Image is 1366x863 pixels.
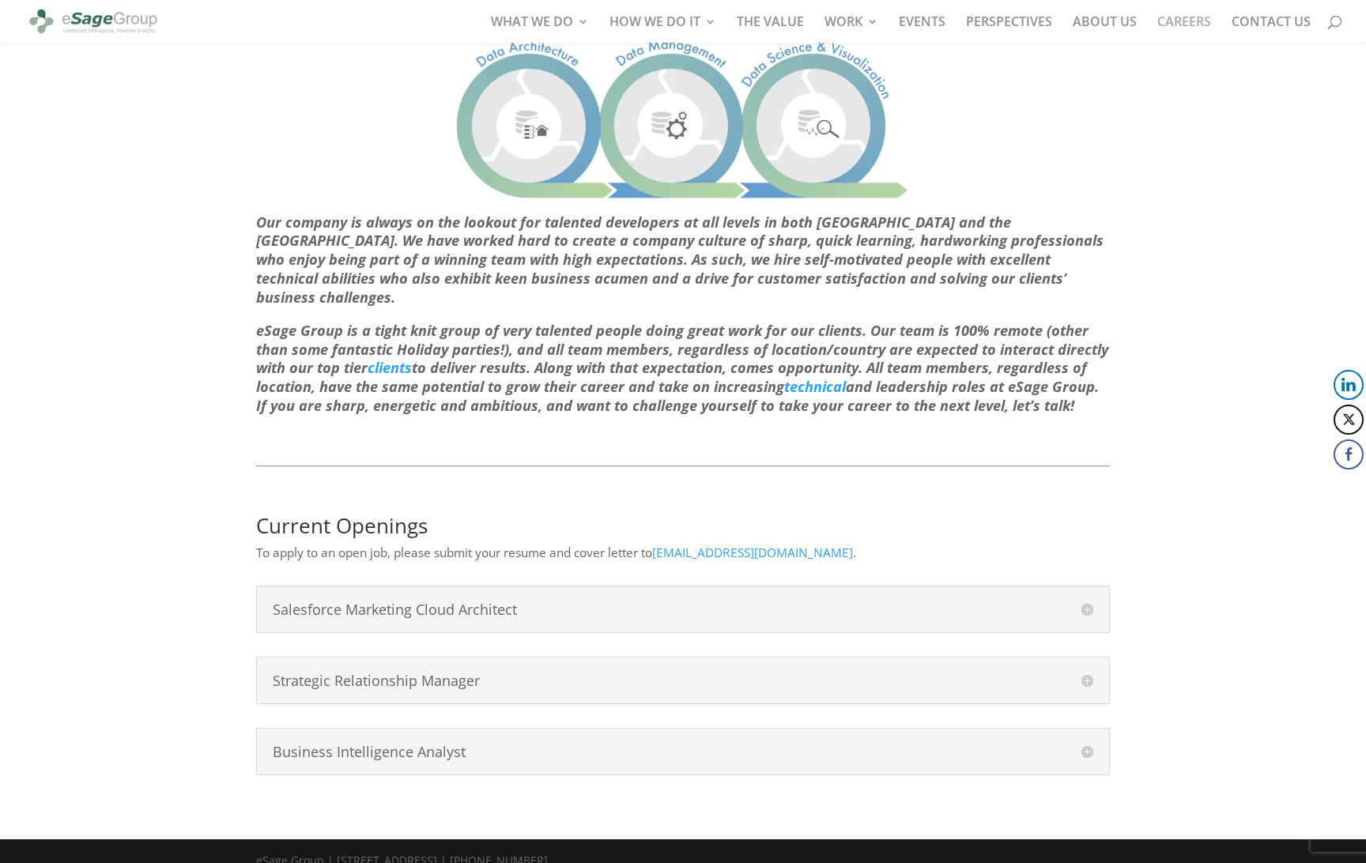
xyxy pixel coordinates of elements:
[899,16,945,43] a: EVENTS
[652,545,853,561] a: [EMAIL_ADDRESS][DOMAIN_NAME]
[368,358,412,377] a: clients
[273,602,1093,616] h4: Salesforce Marketing Cloud Architect
[256,321,1108,415] em: eSage Group is a tight knit group of very talented people doing great work for our clients. Our t...
[454,12,912,202] img: Microsoft BI
[737,16,804,43] a: THE VALUE
[1334,439,1364,469] button: Facebook Share
[256,515,1110,544] h2: Current Openings
[966,16,1052,43] a: PERSPECTIVES
[1073,16,1137,43] a: ABOUT US
[256,544,1110,563] p: To apply to an open job, please submit your resume and cover letter to .
[27,3,160,40] img: eSage Group
[609,16,716,43] a: HOW WE DO IT
[1334,405,1364,435] button: Twitter Share
[1157,16,1211,43] a: CAREERS
[825,16,878,43] a: WORK
[1334,370,1364,400] button: LinkedIn Share
[491,16,589,43] a: WHAT WE DO
[1232,16,1311,43] a: CONTACT US
[784,377,846,396] a: technical
[256,213,1104,307] em: Our company is always on the lookout for talented developers at all levels in both [GEOGRAPHIC_DA...
[273,744,1093,759] h4: Business Intelligence Analyst
[273,673,1093,688] h4: Strategic Relationship Manager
